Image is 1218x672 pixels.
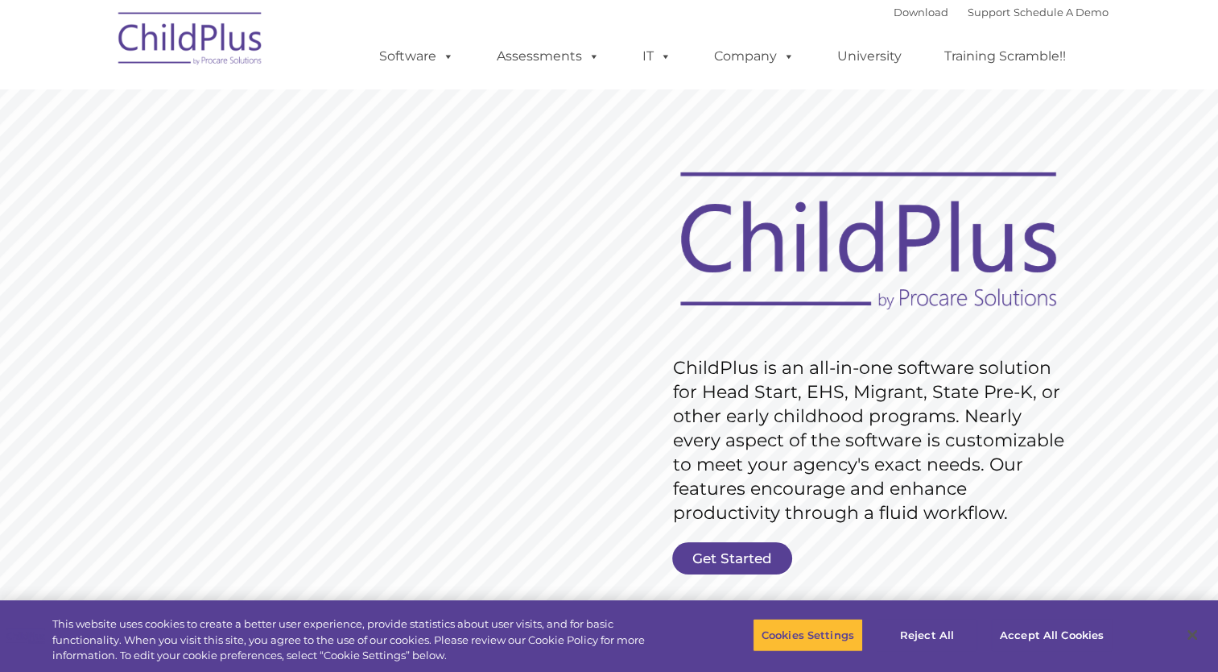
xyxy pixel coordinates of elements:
[626,40,687,73] a: IT
[363,40,470,73] a: Software
[753,618,863,652] button: Cookies Settings
[894,6,1109,19] font: |
[52,616,670,664] div: This website uses cookies to create a better user experience, provide statistics about user visit...
[672,542,792,575] a: Get Started
[673,356,1072,525] rs-layer: ChildPlus is an all-in-one software solution for Head Start, EHS, Migrant, State Pre-K, or other ...
[821,40,918,73] a: University
[877,618,977,652] button: Reject All
[481,40,616,73] a: Assessments
[928,40,1082,73] a: Training Scramble!!
[991,618,1113,652] button: Accept All Cookies
[1175,617,1210,653] button: Close
[968,6,1010,19] a: Support
[1014,6,1109,19] a: Schedule A Demo
[894,6,948,19] a: Download
[110,1,271,81] img: ChildPlus by Procare Solutions
[698,40,811,73] a: Company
